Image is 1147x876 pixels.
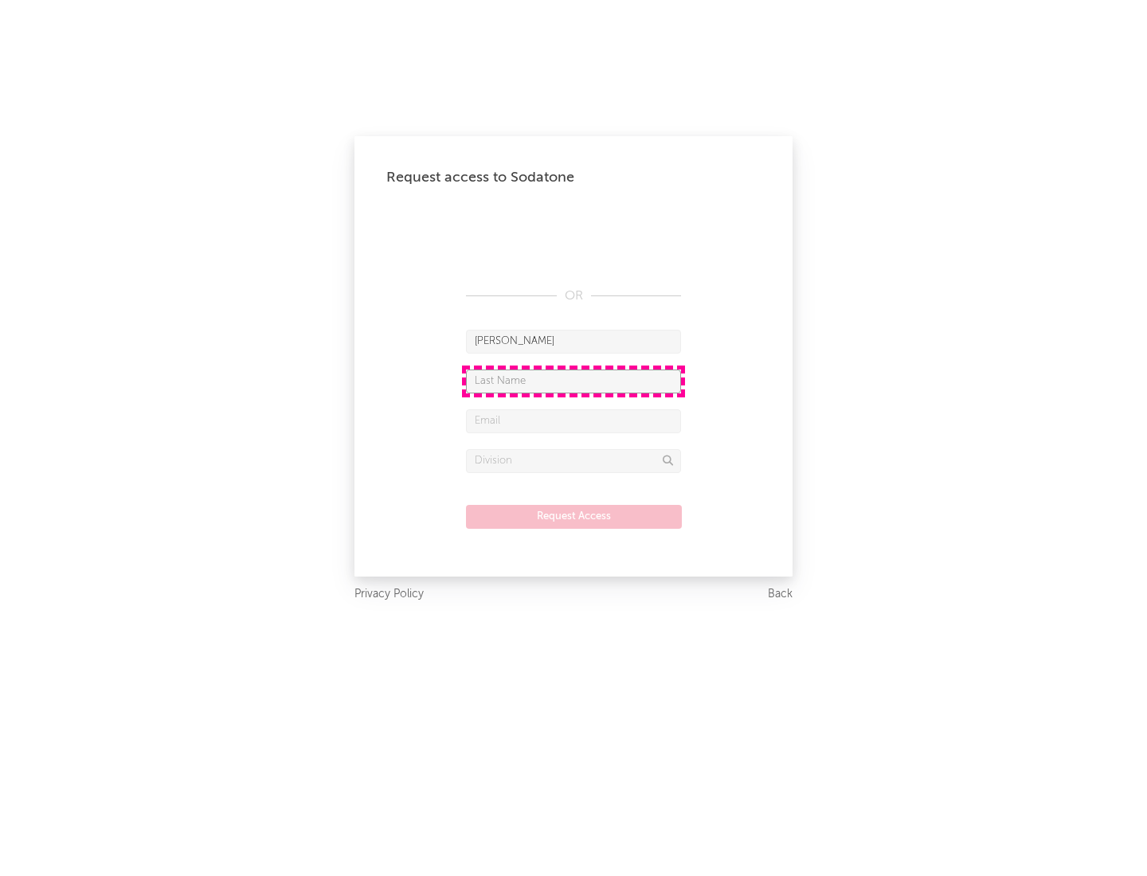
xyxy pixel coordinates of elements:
a: Privacy Policy [354,585,424,604]
div: Request access to Sodatone [386,168,761,187]
input: Email [466,409,681,433]
input: First Name [466,330,681,354]
input: Division [466,449,681,473]
button: Request Access [466,505,682,529]
a: Back [768,585,793,604]
div: OR [466,287,681,306]
input: Last Name [466,370,681,393]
